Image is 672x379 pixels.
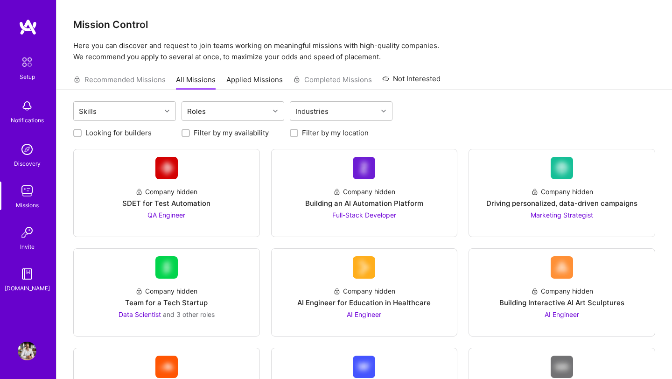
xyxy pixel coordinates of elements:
[476,157,647,229] a: Company LogoCompany hiddenDriving personalized, data-driven campaignsMarketing Strategist
[18,265,36,283] img: guide book
[18,342,36,360] img: User Avatar
[135,286,197,296] div: Company hidden
[18,223,36,242] img: Invite
[531,187,593,197] div: Company hidden
[147,211,185,219] span: QA Engineer
[302,128,369,138] label: Filter by my location
[155,256,178,279] img: Company Logo
[176,75,216,90] a: All Missions
[135,187,197,197] div: Company hidden
[293,105,331,118] div: Industries
[551,356,573,378] img: Company Logo
[305,198,423,208] div: Building an AI Automation Platform
[499,298,624,308] div: Building Interactive AI Art Sculptures
[545,310,579,318] span: AI Engineer
[18,97,36,115] img: bell
[155,356,178,378] img: Company Logo
[165,109,169,113] i: icon Chevron
[122,198,210,208] div: SDET for Test Automation
[155,157,178,179] img: Company Logo
[531,211,593,219] span: Marketing Strategist
[81,157,252,229] a: Company LogoCompany hiddenSDET for Test AutomationQA Engineer
[279,256,450,329] a: Company LogoCompany hiddenAI Engineer for Education in HealthcareAI Engineer
[77,105,99,118] div: Skills
[17,52,37,72] img: setup
[20,242,35,252] div: Invite
[551,256,573,279] img: Company Logo
[73,19,655,30] h3: Mission Control
[185,105,208,118] div: Roles
[81,256,252,329] a: Company LogoCompany hiddenTeam for a Tech StartupData Scientist and 3 other roles
[382,73,441,90] a: Not Interested
[125,298,208,308] div: Team for a Tech Startup
[14,159,41,168] div: Discovery
[15,342,39,360] a: User Avatar
[551,157,573,179] img: Company Logo
[85,128,152,138] label: Looking for builders
[332,211,396,219] span: Full-Stack Developer
[347,310,381,318] span: AI Engineer
[279,157,450,229] a: Company LogoCompany hiddenBuilding an AI Automation PlatformFull-Stack Developer
[194,128,269,138] label: Filter by my availability
[381,109,386,113] i: icon Chevron
[353,356,375,378] img: Company Logo
[19,19,37,35] img: logo
[333,187,395,197] div: Company hidden
[486,198,637,208] div: Driving personalized, data-driven campaigns
[226,75,283,90] a: Applied Missions
[119,310,161,318] span: Data Scientist
[163,310,215,318] span: and 3 other roles
[476,256,647,329] a: Company LogoCompany hiddenBuilding Interactive AI Art SculpturesAI Engineer
[16,200,39,210] div: Missions
[73,40,655,63] p: Here you can discover and request to join teams working on meaningful missions with high-quality ...
[18,140,36,159] img: discovery
[531,286,593,296] div: Company hidden
[333,286,395,296] div: Company hidden
[297,298,431,308] div: AI Engineer for Education in Healthcare
[353,256,375,279] img: Company Logo
[11,115,44,125] div: Notifications
[18,182,36,200] img: teamwork
[20,72,35,82] div: Setup
[273,109,278,113] i: icon Chevron
[5,283,50,293] div: [DOMAIN_NAME]
[353,157,375,179] img: Company Logo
